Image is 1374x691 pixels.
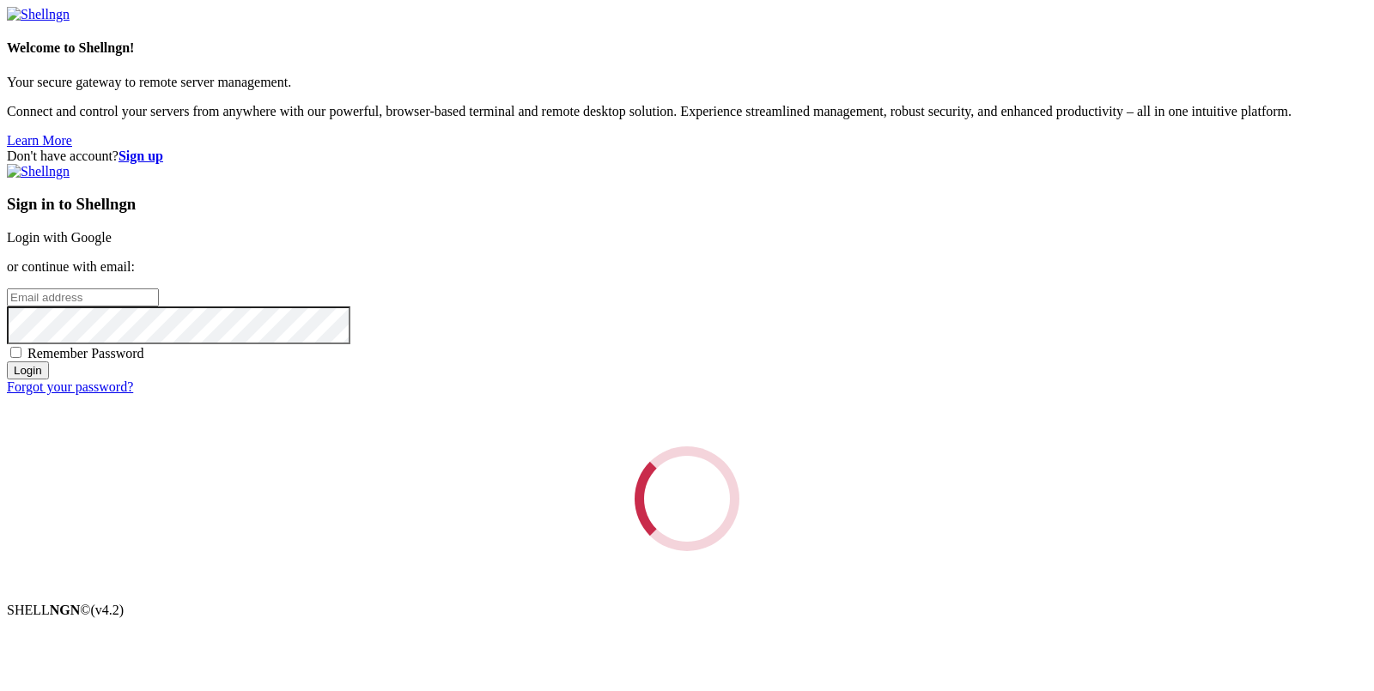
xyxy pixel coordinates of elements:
span: 4.2.0 [91,603,125,617]
img: Shellngn [7,7,70,22]
div: Don't have account? [7,149,1367,164]
b: NGN [50,603,81,617]
p: Your secure gateway to remote server management. [7,75,1367,90]
h4: Welcome to Shellngn! [7,40,1367,56]
div: Loading... [629,441,744,555]
img: Shellngn [7,164,70,179]
a: Sign up [119,149,163,163]
p: or continue with email: [7,259,1367,275]
input: Remember Password [10,347,21,358]
a: Forgot your password? [7,379,133,394]
h3: Sign in to Shellngn [7,195,1367,214]
input: Login [7,361,49,379]
a: Learn More [7,133,72,148]
a: Login with Google [7,230,112,245]
input: Email address [7,288,159,306]
span: SHELL © [7,603,124,617]
span: Remember Password [27,346,144,361]
p: Connect and control your servers from anywhere with our powerful, browser-based terminal and remo... [7,104,1367,119]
